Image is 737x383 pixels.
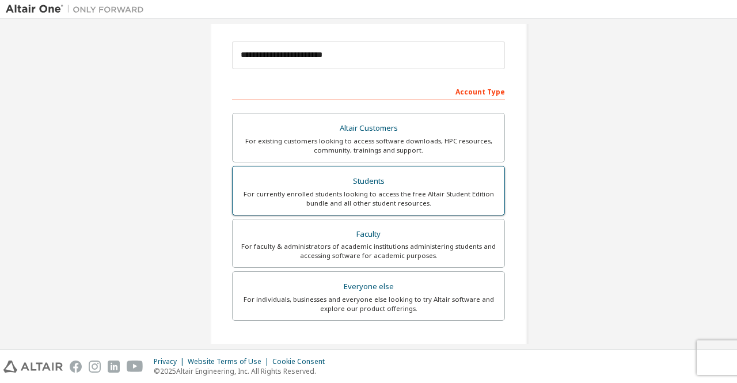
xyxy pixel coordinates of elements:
[89,361,101,373] img: instagram.svg
[6,3,150,15] img: Altair One
[188,357,272,366] div: Website Terms of Use
[240,136,497,155] div: For existing customers looking to access software downloads, HPC resources, community, trainings ...
[240,226,497,242] div: Faculty
[154,366,332,376] p: © 2025 Altair Engineering, Inc. All Rights Reserved.
[240,279,497,295] div: Everyone else
[127,361,143,373] img: youtube.svg
[232,338,505,357] div: Your Profile
[232,82,505,100] div: Account Type
[108,361,120,373] img: linkedin.svg
[3,361,63,373] img: altair_logo.svg
[240,295,497,313] div: For individuals, businesses and everyone else looking to try Altair software and explore our prod...
[272,357,332,366] div: Cookie Consent
[240,173,497,189] div: Students
[70,361,82,373] img: facebook.svg
[240,242,497,260] div: For faculty & administrators of academic institutions administering students and accessing softwa...
[240,120,497,136] div: Altair Customers
[240,189,497,208] div: For currently enrolled students looking to access the free Altair Student Edition bundle and all ...
[154,357,188,366] div: Privacy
